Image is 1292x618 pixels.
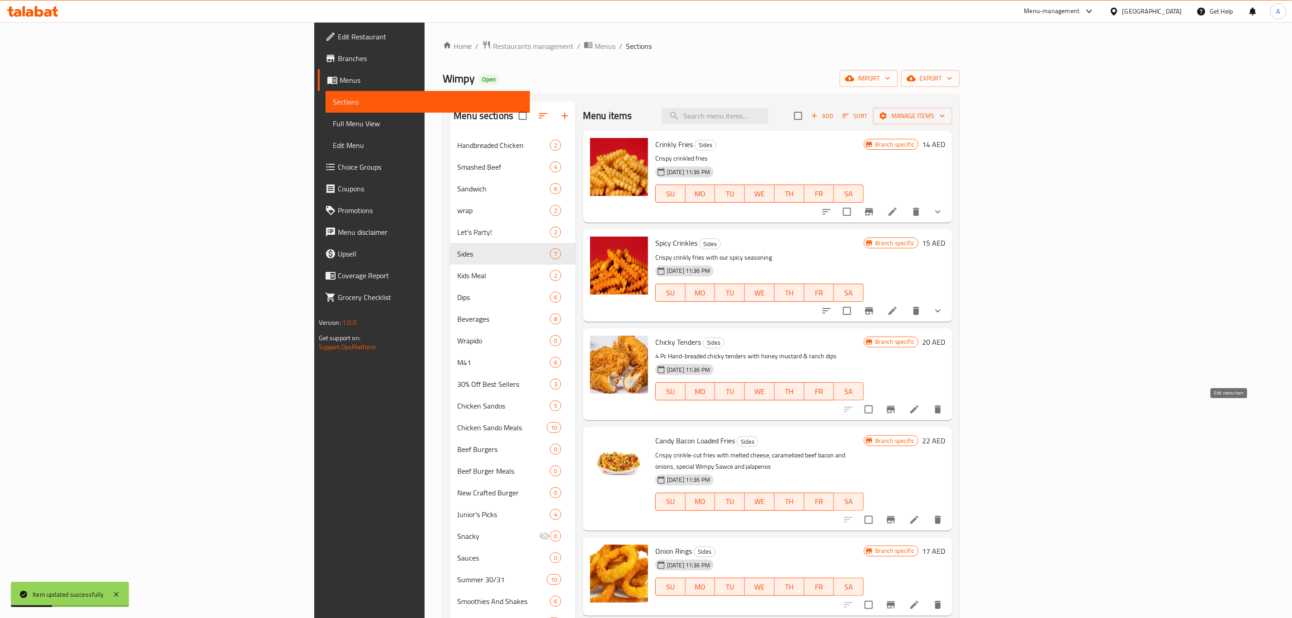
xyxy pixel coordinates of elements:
[789,106,808,125] span: Select section
[922,434,945,447] h6: 22 AED
[338,31,523,42] span: Edit Restaurant
[457,487,550,498] div: New Crafted Burger
[927,201,949,223] button: show more
[513,106,532,125] span: Select all sections
[663,366,714,374] span: [DATE] 11:36 PM
[834,284,864,302] button: SA
[457,314,550,324] div: Beverages
[457,162,550,172] span: Smashed Beef
[450,221,576,243] div: Let's Party!2
[663,168,714,176] span: [DATE] 11:36 PM
[859,400,878,419] span: Select to update
[318,69,530,91] a: Menus
[805,382,834,400] button: FR
[838,580,860,594] span: SA
[626,41,652,52] span: Sections
[457,183,550,194] div: Sandwich
[880,509,902,531] button: Branch-specific-item
[909,514,920,525] a: Edit menu item
[547,574,561,585] div: items
[457,357,550,368] div: M41
[1122,6,1182,16] div: [GEOGRAPHIC_DATA]
[655,434,735,447] span: Candy Bacon Loaded Fries
[457,227,550,238] span: Let's Party!
[450,525,576,547] div: Snacky0
[550,205,561,216] div: items
[457,400,550,411] div: Chicken Sandos
[338,162,523,172] span: Choice Groups
[816,201,838,223] button: sort-choices
[318,48,530,69] a: Branches
[748,495,771,508] span: WE
[655,544,692,558] span: Onion Rings
[450,569,576,590] div: Summer 30/3110
[590,237,648,295] img: Spicy Crinkles
[450,178,576,200] div: Sandwich6
[457,140,550,151] div: Handbreaded Chicken
[457,335,550,346] div: Wrapido
[659,385,682,398] span: SU
[457,422,546,433] span: Chicken Sando Meals
[550,509,561,520] div: items
[457,466,550,476] span: Beef Burger Meals
[338,53,523,64] span: Branches
[871,239,918,247] span: Branch specific
[655,335,701,349] span: Chicky Tenders
[909,599,920,610] a: Edit menu item
[457,292,550,303] span: Dips
[450,395,576,417] div: Chicken Sandos5
[927,509,949,531] button: delete
[932,206,943,217] svg: Show Choices
[655,351,864,362] p: 4 Pc Hand-breaded chicky tenders with honey mustard & ranch dips
[619,41,622,52] li: /
[457,596,550,607] span: Smoothies And Shakes
[778,495,801,508] span: TH
[655,236,697,250] span: Spicy Crinkles
[901,70,960,87] button: export
[590,336,648,394] img: Chicky Tenders
[457,444,550,455] span: Beef Burgers
[775,185,805,203] button: TH
[547,423,561,432] span: 10
[808,385,831,398] span: FR
[694,547,715,557] div: Sides
[778,580,801,594] span: TH
[805,493,834,511] button: FR
[450,504,576,525] div: Junior's Picks4
[595,41,615,52] span: Menus
[842,111,867,121] span: Sort
[838,385,860,398] span: SA
[338,227,523,238] span: Menu disclaimer
[550,206,561,215] span: 2
[655,493,686,511] button: SU
[333,140,523,151] span: Edit Menu
[699,238,721,249] div: Sides
[663,475,714,484] span: [DATE] 11:36 PM
[550,400,561,411] div: items
[590,434,648,492] img: Candy Bacon Loaded Fries
[457,552,550,563] div: Sauces
[927,300,949,322] button: show more
[689,385,712,398] span: MO
[905,201,927,223] button: delete
[318,243,530,265] a: Upsell
[326,134,530,156] a: Edit Menu
[659,187,682,200] span: SU
[922,336,945,348] h6: 20 AED
[703,338,724,348] div: Sides
[550,380,561,389] span: 3
[737,437,758,447] span: Sides
[318,286,530,308] a: Grocery Checklist
[686,382,715,400] button: MO
[775,382,805,400] button: TH
[748,580,771,594] span: WE
[550,379,561,390] div: items
[333,118,523,129] span: Full Menu View
[932,305,943,316] svg: Show Choices
[715,578,745,596] button: TU
[450,156,576,178] div: Smashed Beef4
[805,578,834,596] button: FR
